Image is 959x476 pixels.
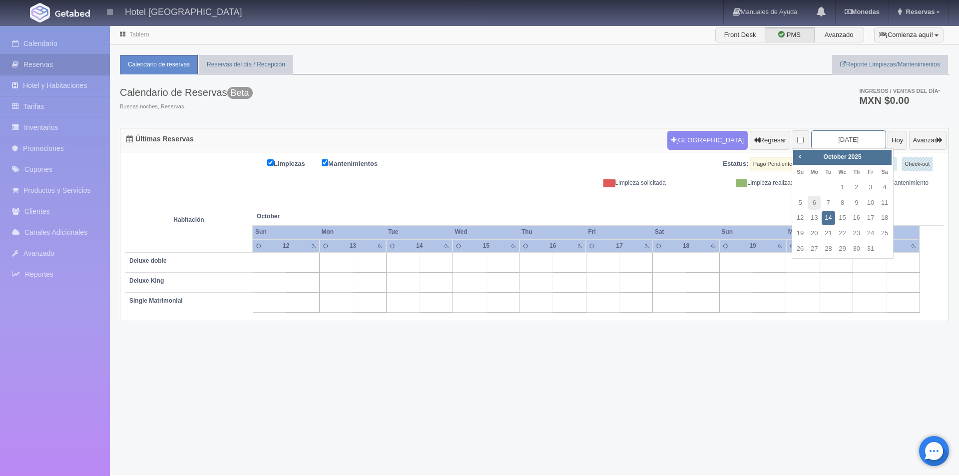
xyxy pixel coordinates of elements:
[882,169,888,175] span: Saturday
[864,180,877,195] a: 3
[386,225,453,239] th: Tue
[794,211,807,225] a: 12
[227,87,253,99] span: Beta
[719,225,786,239] th: Sun
[822,211,835,225] a: 14
[878,211,891,225] a: 18
[832,55,948,74] a: Reporte Limpiezas/Mantenimientos
[808,211,821,225] a: 13
[878,226,891,241] a: 25
[609,242,630,250] div: 17
[868,169,874,175] span: Friday
[878,180,891,195] a: 4
[794,196,807,210] a: 5
[794,242,807,256] a: 26
[848,153,862,160] span: 2025
[173,216,204,223] strong: Habitación
[120,55,198,74] a: Calendario de reservas
[864,242,877,256] a: 31
[320,225,386,239] th: Mon
[824,153,847,160] span: October
[864,196,877,210] a: 10
[836,196,849,210] a: 8
[723,159,748,169] label: Estatus:
[129,297,183,304] b: Single Matrimonial
[322,157,393,169] label: Mantenimientos
[850,242,863,256] a: 30
[850,226,863,241] a: 23
[253,225,319,239] th: Sun
[825,169,831,175] span: Tuesday
[120,87,253,98] h3: Calendario de Reservas
[199,55,293,74] a: Reservas del día / Recepción
[796,152,804,160] span: Prev
[322,159,328,166] input: Mantenimientos
[743,242,763,250] div: 19
[810,169,818,175] span: Monday
[850,211,863,225] a: 16
[715,27,765,42] label: Front Desk
[129,257,167,264] b: Deluxe doble
[850,180,863,195] a: 2
[750,157,801,171] label: Pago Pendiente
[653,225,719,239] th: Sat
[878,196,891,210] a: 11
[120,103,253,111] span: Buenas noches, Reservas.
[839,169,847,175] span: Wednesday
[874,27,944,42] button: ¡Comienza aquí!
[822,196,835,210] a: 7
[822,226,835,241] a: 21
[794,151,805,162] a: Prev
[902,157,933,171] label: Check-out
[864,211,877,225] a: 17
[453,225,519,239] th: Wed
[808,242,821,256] a: 27
[909,131,947,150] button: Avanzar
[55,9,90,17] img: Getabed
[129,277,164,284] b: Deluxe King
[808,226,821,241] a: 20
[845,8,880,15] b: Monedas
[257,212,382,221] span: October
[822,242,835,256] a: 28
[673,179,805,187] div: Limpieza realizada
[814,27,864,42] label: Avanzado
[267,157,320,169] label: Limpiezas
[786,225,853,239] th: Mon
[126,135,194,143] h4: Últimas Reservas
[794,226,807,241] a: 19
[276,242,296,250] div: 12
[343,242,363,250] div: 13
[765,27,815,42] label: PMS
[750,131,790,150] button: Regresar
[542,179,673,187] div: Limpieza solicitada
[797,169,804,175] span: Sunday
[409,242,430,250] div: 14
[519,225,586,239] th: Thu
[129,31,149,38] a: Tablero
[667,131,748,150] button: [GEOGRAPHIC_DATA]
[476,242,496,250] div: 15
[881,152,889,160] span: Next
[267,159,274,166] input: Limpiezas
[30,3,50,22] img: Getabed
[888,131,907,150] button: Hoy
[864,226,877,241] a: 24
[850,196,863,210] a: 9
[542,242,563,250] div: 16
[808,196,821,210] a: 6
[859,95,940,105] h3: MXN $0.00
[904,8,935,15] span: Reservas
[836,180,849,195] a: 1
[586,225,652,239] th: Fri
[853,169,860,175] span: Thursday
[836,226,849,241] a: 22
[880,151,891,162] a: Next
[836,242,849,256] a: 29
[859,88,940,94] span: Ingresos / Ventas del día
[676,242,696,250] div: 18
[125,5,242,17] h4: Hotel [GEOGRAPHIC_DATA]
[836,211,849,225] a: 15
